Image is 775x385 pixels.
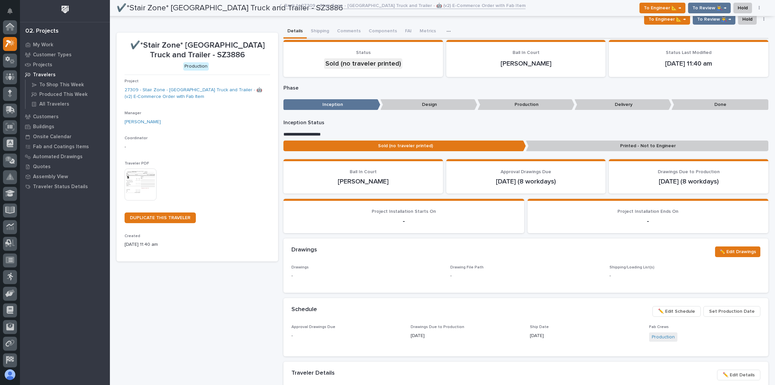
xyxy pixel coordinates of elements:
[652,306,701,317] button: ✏️ Edit Schedule
[125,87,270,101] a: 27309 - Stair Zone - [GEOGRAPHIC_DATA] Truck and Trailer - 🤖 (v2) E-Commerce Order with Fab Item
[644,14,690,25] button: To Engineer 📐 →
[20,122,110,132] a: Buildings
[20,112,110,122] a: Customers
[365,25,401,39] button: Components
[671,99,768,110] p: Done
[291,306,317,313] h2: Schedule
[454,178,598,186] p: [DATE] (8 workdays)
[283,25,307,39] button: Details
[324,58,402,69] div: Sold (no traveler printed)
[575,99,671,110] p: Delivery
[291,178,435,186] p: [PERSON_NAME]
[33,184,88,190] p: Traveler Status Details
[411,332,522,339] p: [DATE]
[715,246,760,257] button: ✏️ Edit Drawings
[291,246,317,254] h2: Drawings
[450,272,452,279] p: -
[652,334,675,341] a: Production
[20,142,110,152] a: Fab and Coatings Items
[33,114,59,120] p: Customers
[723,371,755,379] span: ✏️ Edit Details
[183,62,209,71] div: Production
[125,136,148,140] span: Coordinator
[25,28,59,35] div: 02. Projects
[401,25,416,39] button: FAI
[3,368,17,382] button: users-avatar
[291,217,516,225] p: -
[617,178,760,186] p: [DATE] (8 workdays)
[649,325,669,329] span: Fab Crews
[125,119,161,126] a: [PERSON_NAME]
[33,164,51,170] p: Quotes
[33,154,83,160] p: Automated Drawings
[693,14,735,25] button: To Review 👨‍🏭 →
[283,120,768,126] p: Inception Status
[125,41,270,60] p: ✔️*Stair Zone* [GEOGRAPHIC_DATA] Truck and Trailer - SZ3886
[284,1,526,9] a: Back to27309 - Stair Zone - [GEOGRAPHIC_DATA] Truck and Trailer - 🤖 (v2) E-Commerce Order with Fa...
[648,15,686,23] span: To Engineer 📐 →
[738,14,757,25] button: Hold
[372,209,436,214] span: Project Installation Starts On
[125,144,270,151] p: -
[26,80,110,89] a: To Shop This Week
[59,3,71,16] img: Workspace Logo
[530,325,549,329] span: Ship Date
[416,25,440,39] button: Metrics
[125,111,141,115] span: Manager
[742,15,752,23] span: Hold
[609,272,760,279] p: -
[33,52,72,58] p: Customer Types
[3,4,17,18] button: Notifications
[20,172,110,182] a: Assembly View
[291,332,403,339] p: -
[717,370,760,380] button: ✏️ Edit Details
[20,152,110,162] a: Automated Drawings
[478,99,575,110] p: Production
[283,141,526,152] p: Sold (no traveler printed)
[666,50,711,55] span: Status Last Modified
[33,62,52,68] p: Projects
[513,50,540,55] span: Ball In Court
[20,182,110,192] a: Traveler Status Details
[617,60,760,68] p: [DATE] 11:40 am
[33,72,56,78] p: Travelers
[380,99,477,110] p: Design
[20,40,110,50] a: My Work
[291,272,442,279] p: -
[658,170,720,174] span: Drawings Due to Production
[20,50,110,60] a: Customer Types
[450,265,484,269] span: Drawing File Path
[125,212,196,223] a: DUPLICATE THIS TRAVELER
[333,25,365,39] button: Comments
[658,307,695,315] span: ✏️ Edit Schedule
[609,265,654,269] span: Shipping/Loading List(s)
[39,82,84,88] p: To Shop This Week
[501,170,551,174] span: Approval Drawings Due
[20,70,110,80] a: Travelers
[350,170,377,174] span: Ball In Court
[33,174,68,180] p: Assembly View
[125,162,149,166] span: Traveler PDF
[125,234,140,238] span: Created
[130,215,191,220] span: DUPLICATE THIS TRAVELER
[33,42,53,48] p: My Work
[709,307,755,315] span: Set Production Date
[20,132,110,142] a: Onsite Calendar
[39,101,69,107] p: All Travelers
[26,99,110,109] a: All Travelers
[20,162,110,172] a: Quotes
[33,144,89,150] p: Fab and Coatings Items
[530,332,641,339] p: [DATE]
[20,60,110,70] a: Projects
[291,325,335,329] span: Approval Drawings Due
[39,92,88,98] p: Produced This Week
[411,325,464,329] span: Drawings Due to Production
[356,50,371,55] span: Status
[454,60,598,68] p: [PERSON_NAME]
[283,99,380,110] p: Inception
[283,85,768,91] p: Phase
[33,124,54,130] p: Buildings
[307,25,333,39] button: Shipping
[703,306,760,317] button: Set Production Date
[536,217,760,225] p: -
